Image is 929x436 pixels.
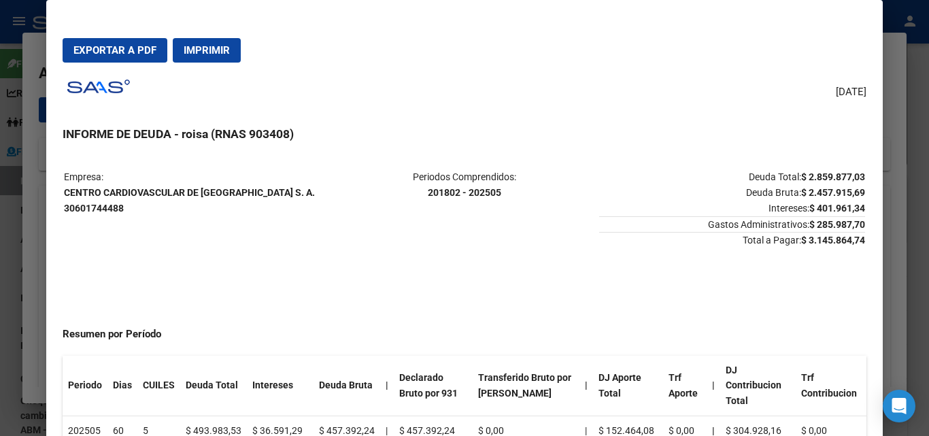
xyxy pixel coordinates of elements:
[473,356,580,416] th: Transferido Bruto por [PERSON_NAME]
[599,232,865,246] span: Total a Pagar:
[173,38,241,63] button: Imprimir
[809,219,865,230] strong: $ 285.987,70
[137,356,180,416] th: CUILES
[73,44,156,56] span: Exportar a PDF
[63,326,866,342] h4: Resumen por Período
[836,84,866,100] span: [DATE]
[801,171,865,182] strong: $ 2.859.877,03
[801,187,865,198] strong: $ 2.457.915,69
[184,44,230,56] span: Imprimir
[63,38,167,63] button: Exportar a PDF
[801,235,865,246] strong: $ 3.145.864,74
[107,356,137,416] th: Dias
[394,356,472,416] th: Declarado Bruto por 931
[707,356,720,416] th: |
[180,356,247,416] th: Deuda Total
[64,187,315,214] strong: CENTRO CARDIOVASCULAR DE [GEOGRAPHIC_DATA] S. A. 30601744488
[796,356,866,416] th: Trf Contribucion
[579,356,593,416] th: |
[593,356,662,416] th: DJ Aporte Total
[809,203,865,214] strong: $ 401.961,34
[599,169,865,216] p: Deuda Total: Deuda Bruta: Intereses:
[247,356,314,416] th: Intereses
[314,356,380,416] th: Deuda Bruta
[64,169,330,216] p: Empresa:
[331,169,597,201] p: Periodos Comprendidos:
[720,356,796,416] th: DJ Contribucion Total
[663,356,707,416] th: Trf Aporte
[380,356,394,416] th: |
[63,125,866,143] h3: INFORME DE DEUDA - roisa (RNAS 903408)
[883,390,915,422] div: Open Intercom Messenger
[599,216,865,230] span: Gastos Administrativos:
[63,356,107,416] th: Periodo
[428,187,501,198] strong: 201802 - 202505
